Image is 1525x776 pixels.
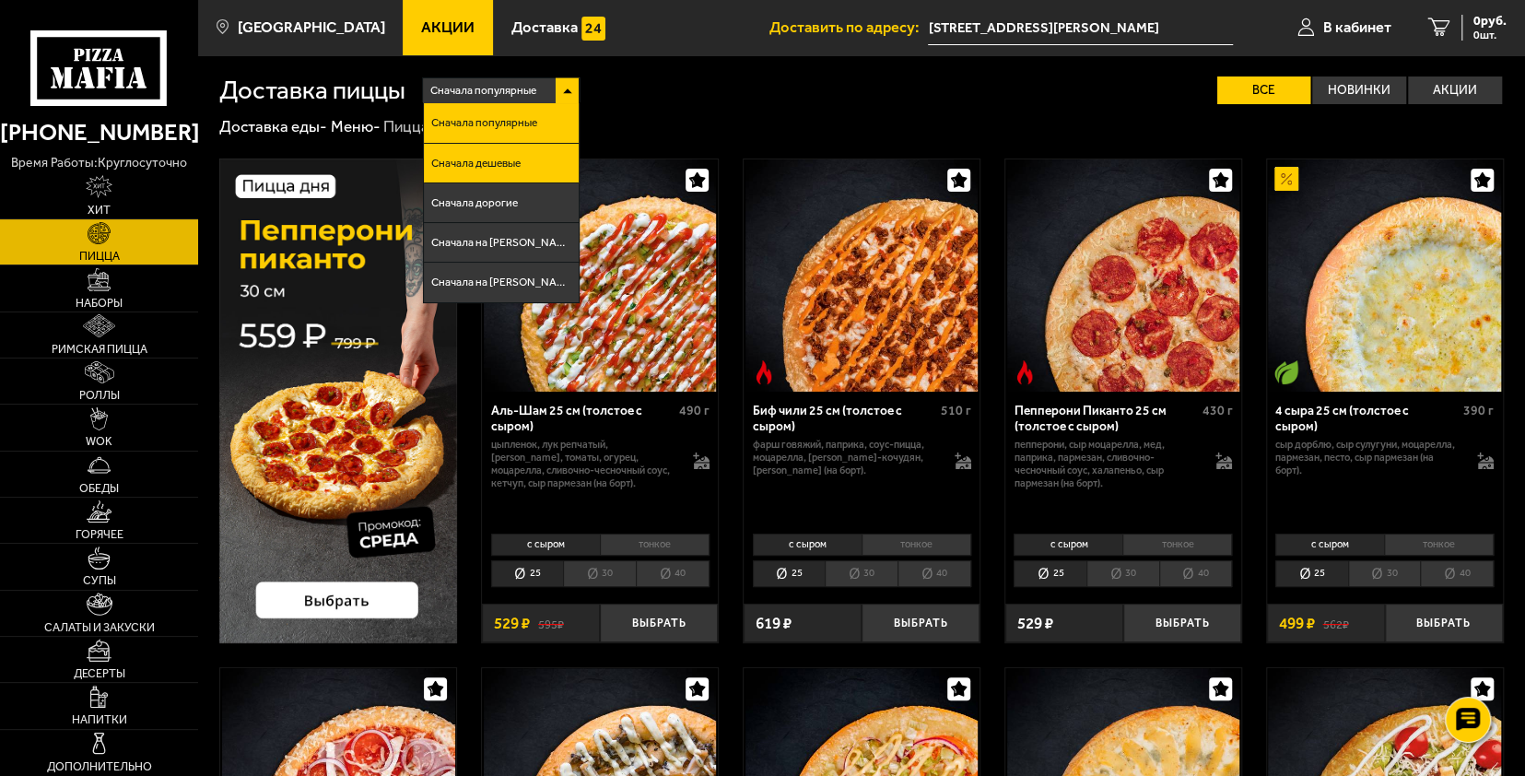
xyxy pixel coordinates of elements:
[1385,604,1503,642] button: Выбрать
[1013,360,1037,384] img: Острое блюдо
[1275,439,1461,476] p: сыр дорблю, сыр сулугуни, моцарелла, пармезан, песто, сыр пармезан (на борт).
[679,403,710,418] span: 490 г
[1312,76,1406,104] label: Новинки
[753,404,936,434] div: Биф чили 25 см (толстое с сыром)
[1086,560,1159,587] li: 30
[1217,76,1311,104] label: Все
[1275,534,1384,557] li: с сыром
[897,560,971,587] li: 40
[1007,159,1240,393] img: Пепперони Пиканто 25 см (толстое с сыром)
[491,439,677,489] p: цыпленок, лук репчатый, [PERSON_NAME], томаты, огурец, моцарелла, сливочно-чесночный соус, кетчуп...
[491,404,675,434] div: Аль-Шам 25 см (толстое с сыром)
[79,251,120,263] span: Пицца
[1014,534,1122,557] li: с сыром
[1202,403,1232,418] span: 430 г
[1017,616,1053,631] span: 529 ₽
[862,604,980,642] button: Выбрать
[1274,167,1298,191] img: Акционный
[431,117,537,128] span: Сначала популярные
[74,668,125,680] span: Десерты
[538,616,564,631] s: 595 ₽
[1322,616,1348,631] s: 562 ₽
[219,117,327,135] a: Доставка еды-
[636,560,710,587] li: 40
[1473,15,1507,28] span: 0 руб.
[491,560,564,587] li: 25
[600,604,718,642] button: Выбрать
[1014,560,1086,587] li: 25
[44,622,155,634] span: Салаты и закуски
[79,483,119,495] span: Обеды
[753,439,939,476] p: фарш говяжий, паприка, соус-пицца, моцарелла, [PERSON_NAME]-кочудян, [PERSON_NAME] (на борт).
[482,159,718,393] a: АкционныйАль-Шам 25 см (толстое с сыром)
[431,237,570,248] span: Сначала на [PERSON_NAME]
[219,77,405,103] h1: Доставка пиццы
[1268,159,1501,393] img: 4 сыра 25 см (толстое с сыром)
[237,20,384,36] span: [GEOGRAPHIC_DATA]
[745,159,979,393] img: Биф чили 25 см (толстое с сыром)
[1274,360,1298,384] img: Вегетарианское блюдо
[862,534,971,557] li: тонкое
[581,17,605,41] img: 15daf4d41897b9f0e9f617042186c801.svg
[47,761,152,773] span: Дополнительно
[1123,604,1241,642] button: Выбрать
[511,20,578,36] span: Доставка
[1014,439,1200,489] p: пепперони, сыр Моцарелла, мед, паприка, пармезан, сливочно-чесночный соус, халапеньо, сыр пармеза...
[431,158,521,169] span: Сначала дешевые
[1122,534,1232,557] li: тонкое
[768,20,928,36] span: Доставить по адресу:
[1323,20,1391,36] span: В кабинет
[1384,534,1494,557] li: тонкое
[76,529,123,541] span: Горячее
[600,534,710,557] li: тонкое
[928,11,1233,45] input: Ваш адрес доставки
[86,436,112,448] span: WOK
[79,390,120,402] span: Роллы
[753,560,826,587] li: 25
[83,575,116,587] span: Супы
[88,205,111,217] span: Хит
[431,276,570,288] span: Сначала на [PERSON_NAME]
[1014,404,1197,434] div: Пепперони Пиканто 25 см (толстое с сыром)
[421,20,475,36] span: Акции
[1005,159,1241,393] a: Острое блюдоПепперони Пиканто 25 см (толстое с сыром)
[331,117,381,135] a: Меню-
[491,534,600,557] li: с сыром
[941,403,971,418] span: 510 г
[756,616,792,631] span: 619 ₽
[753,534,862,557] li: с сыром
[431,197,518,208] span: Сначала дорогие
[1279,616,1315,631] span: 499 ₽
[825,560,897,587] li: 30
[430,76,536,106] span: Сначала популярные
[1267,159,1503,393] a: АкционныйВегетарианское блюдо4 сыра 25 см (толстое с сыром)
[52,344,147,356] span: Римская пицца
[1275,404,1459,434] div: 4 сыра 25 см (толстое с сыром)
[1159,560,1233,587] li: 40
[1463,403,1494,418] span: 390 г
[1275,560,1348,587] li: 25
[484,159,717,393] img: Аль-Шам 25 см (толстое с сыром)
[1348,560,1421,587] li: 30
[563,560,636,587] li: 30
[1408,76,1502,104] label: Акции
[76,298,123,310] span: Наборы
[383,116,429,136] div: Пицца
[1420,560,1494,587] li: 40
[72,714,127,726] span: Напитки
[494,616,530,631] span: 529 ₽
[744,159,980,393] a: Острое блюдоБиф чили 25 см (толстое с сыром)
[752,360,776,384] img: Острое блюдо
[1473,29,1507,41] span: 0 шт.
